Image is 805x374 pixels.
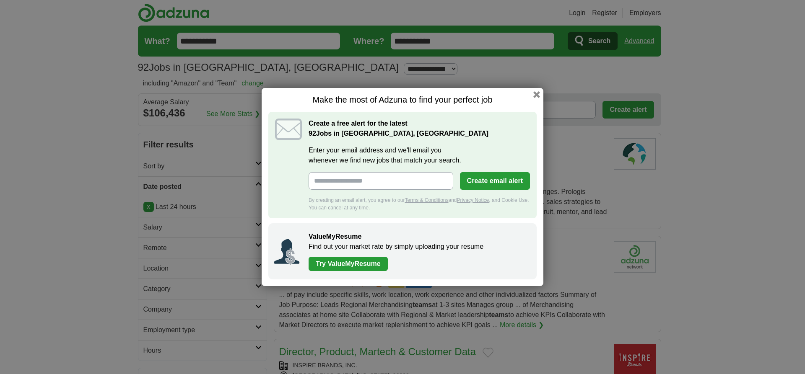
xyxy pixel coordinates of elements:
div: By creating an email alert, you agree to our and , and Cookie Use. You can cancel at any time. [309,196,530,212]
a: Try ValueMyResume [309,257,388,271]
a: Privacy Notice [457,197,489,203]
h2: Create a free alert for the latest [309,119,530,139]
h1: Make the most of Adzuna to find your perfect job [268,95,537,105]
a: Terms & Conditions [405,197,448,203]
h2: ValueMyResume [309,232,528,242]
span: 92 [309,129,316,139]
strong: Jobs in [GEOGRAPHIC_DATA], [GEOGRAPHIC_DATA] [309,130,488,137]
label: Enter your email address and we'll email you whenever we find new jobs that match your search. [309,145,530,165]
p: Find out your market rate by simply uploading your resume [309,242,528,252]
img: icon_email.svg [275,119,302,140]
button: Create email alert [460,172,530,190]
